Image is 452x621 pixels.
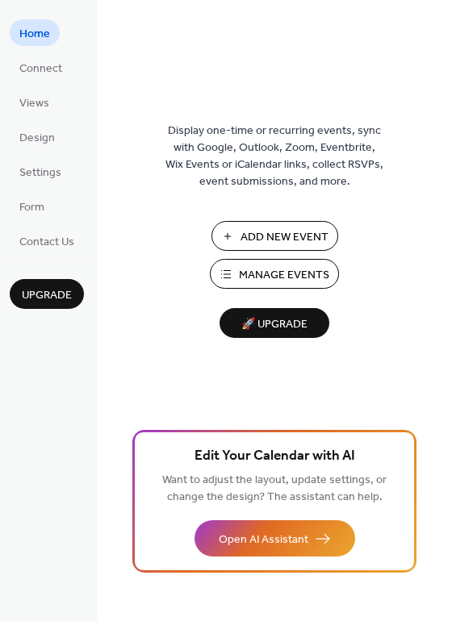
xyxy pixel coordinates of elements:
[19,95,49,112] span: Views
[10,193,54,219] a: Form
[10,54,72,81] a: Connect
[10,158,71,185] a: Settings
[19,165,61,181] span: Settings
[19,130,55,147] span: Design
[165,123,383,190] span: Display one-time or recurring events, sync with Google, Outlook, Zoom, Eventbrite, Wix Events or ...
[241,229,329,246] span: Add New Event
[19,199,44,216] span: Form
[220,308,329,338] button: 🚀 Upgrade
[195,445,355,468] span: Edit Your Calendar with AI
[10,123,65,150] a: Design
[22,287,72,304] span: Upgrade
[219,531,308,548] span: Open AI Assistant
[239,267,329,284] span: Manage Events
[162,469,387,508] span: Want to adjust the layout, update settings, or change the design? The assistant can help.
[10,19,60,46] a: Home
[195,520,355,556] button: Open AI Assistant
[210,259,339,289] button: Manage Events
[10,279,84,309] button: Upgrade
[10,227,84,254] a: Contact Us
[229,314,320,336] span: 🚀 Upgrade
[10,89,59,115] a: Views
[211,221,338,251] button: Add New Event
[19,60,62,77] span: Connect
[19,234,74,251] span: Contact Us
[19,26,50,43] span: Home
